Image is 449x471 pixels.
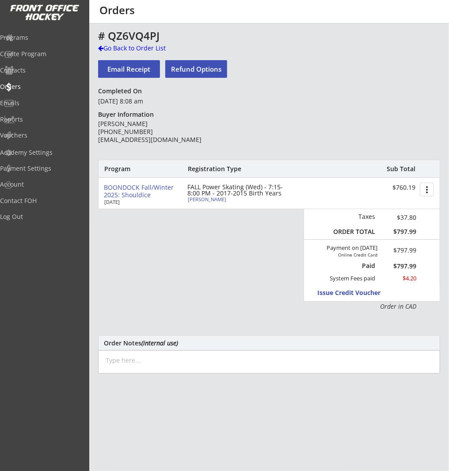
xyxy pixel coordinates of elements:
div: $797.99 [381,228,416,236]
div: System Fees paid [322,275,375,282]
div: # QZ6VQ4PJ [98,31,440,41]
div: Order in CAD [329,302,416,311]
div: Payment on [DATE] [307,245,377,252]
div: $4.20 [381,275,416,282]
div: $797.99 [389,247,416,253]
div: $760.19 [361,184,415,191]
div: Paid [335,262,375,270]
div: Go Back to Order List [98,44,189,53]
em: (internal use) [141,339,178,347]
div: [DATE] 8:08 am [98,97,226,106]
div: Online Credit Card [327,252,377,257]
div: Taxes [329,213,375,221]
div: Program [104,165,152,173]
div: Completed On [98,87,146,95]
button: Refund Options [165,60,227,78]
button: Issue Credit Voucher [317,287,399,299]
button: Email Receipt [98,60,160,78]
div: $797.99 [381,263,416,269]
div: $37.80 [381,213,416,222]
div: FALL Power Skating (Wed) - 7:15-8:00 PM - 2017-2015 Birth Years [187,184,289,196]
div: ORDER TOTAL [329,228,375,236]
div: Buyer Information [98,111,158,119]
div: [PERSON_NAME] [188,197,286,202]
button: more_vert [420,183,434,196]
div: [PERSON_NAME] [PHONE_NUMBER] [EMAIL_ADDRESS][DOMAIN_NAME] [98,120,226,144]
div: Registration Type [188,165,289,173]
div: Sub Total [377,165,415,173]
div: [DATE] [104,199,175,204]
div: BOONDOCK Fall/Winter 2025: Shouldice [104,184,180,199]
div: Order Notes [104,340,434,346]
